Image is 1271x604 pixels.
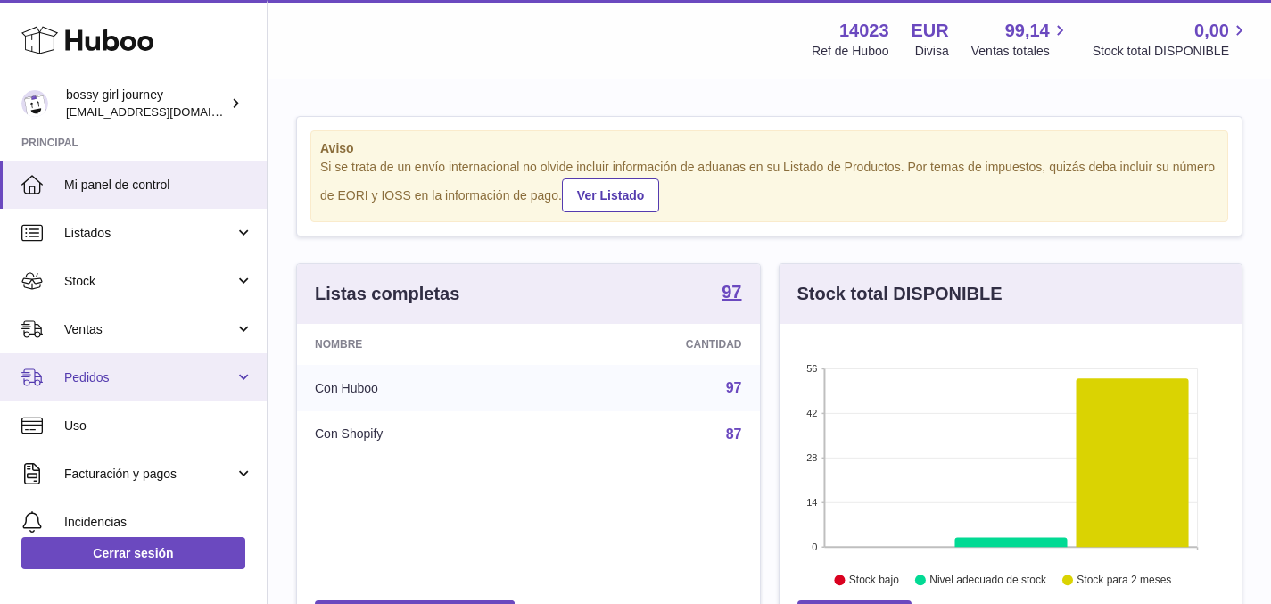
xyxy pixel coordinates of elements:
span: Uso [64,418,253,434]
span: Listados [64,225,235,242]
strong: EUR [912,19,949,43]
text: 28 [806,452,817,463]
div: v 4.0.25 [50,29,87,43]
a: 0,00 Stock total DISPONIBLE [1093,19,1250,60]
h3: Listas completas [315,282,459,306]
th: Cantidad [542,324,759,365]
div: Divisa [915,43,949,60]
span: Mi panel de control [64,177,253,194]
text: 0 [812,542,817,552]
a: Cerrar sesión [21,537,245,569]
strong: Aviso [320,140,1218,157]
th: Nombre [297,324,542,365]
a: 97 [726,380,742,395]
a: 99,14 Ventas totales [971,19,1070,60]
a: Ver Listado [562,178,659,212]
text: Stock para 2 meses [1077,574,1171,586]
div: Si se trata de un envío internacional no olvide incluir información de aduanas en su Listado de P... [320,159,1218,212]
td: Con Huboo [297,365,542,411]
span: 0,00 [1194,19,1229,43]
h3: Stock total DISPONIBLE [797,282,1003,306]
img: tab_domain_overview_orange.svg [74,103,88,118]
div: Dominio: [DOMAIN_NAME] [46,46,200,61]
div: bossy girl journey [66,87,227,120]
span: 99,14 [1005,19,1050,43]
span: Stock [64,273,235,290]
span: Incidencias [64,514,253,531]
div: Palabras clave [210,105,284,117]
strong: 14023 [839,19,889,43]
img: paoladearcodigital@gmail.com [21,90,48,117]
text: 56 [806,363,817,374]
img: website_grey.svg [29,46,43,61]
div: Ref de Huboo [812,43,888,60]
img: logo_orange.svg [29,29,43,43]
img: tab_keywords_by_traffic_grey.svg [190,103,204,118]
strong: 97 [722,283,741,301]
span: Pedidos [64,369,235,386]
text: Stock bajo [848,574,898,586]
td: Con Shopify [297,411,542,458]
span: [EMAIL_ADDRESS][DOMAIN_NAME] [66,104,262,119]
a: 97 [722,283,741,304]
span: Ventas totales [971,43,1070,60]
a: 87 [726,426,742,442]
text: 42 [806,408,817,418]
span: Ventas [64,321,235,338]
span: Facturación y pagos [64,466,235,483]
span: Stock total DISPONIBLE [1093,43,1250,60]
text: 14 [806,497,817,508]
div: Dominio [94,105,136,117]
text: Nivel adecuado de stock [929,574,1047,586]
